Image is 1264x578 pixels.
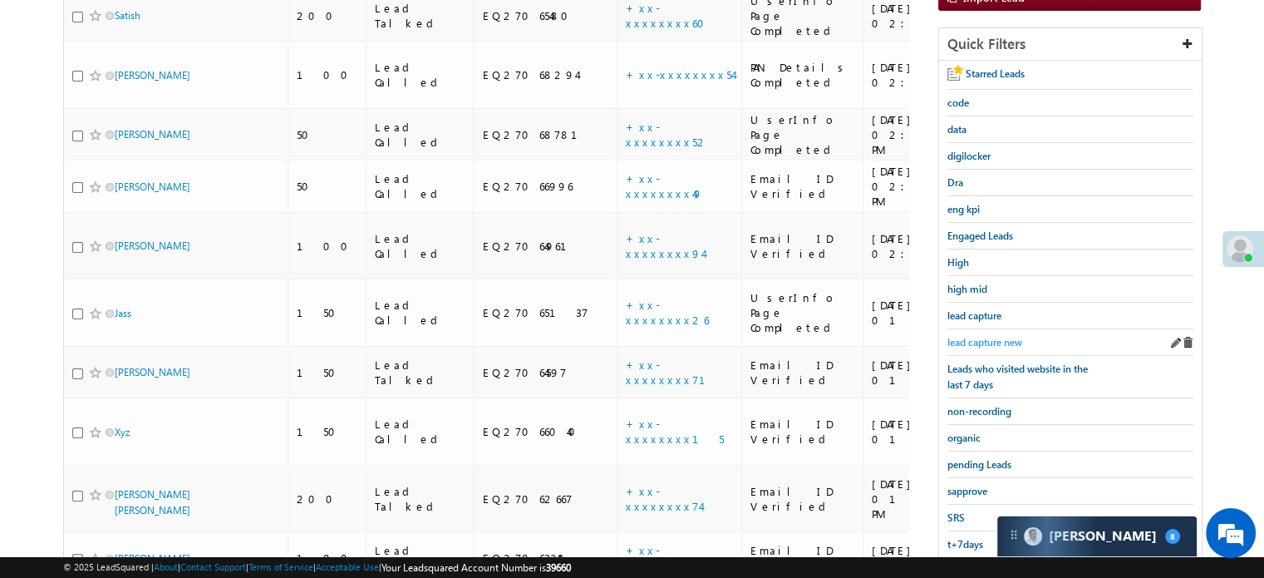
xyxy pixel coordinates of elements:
span: 8 [1165,529,1180,544]
span: sapprove [947,485,987,497]
div: EQ27064597 [482,365,609,380]
span: Dra [947,176,963,189]
span: © 2025 LeadSquared | | | | | [63,560,571,576]
div: [DATE] 02:05 PM [872,231,977,261]
div: [DATE] 02:11 PM [872,164,977,209]
div: [DATE] 02:13 PM [872,60,977,90]
a: Contact Support [180,561,246,572]
a: +xx-xxxxxxxx52 [626,120,709,149]
a: Jass [115,307,131,319]
a: About [154,561,178,572]
div: EQ27066040 [482,424,609,439]
a: +xx-xxxxxxxx49 [626,171,703,200]
div: Lead Called [375,231,466,261]
div: Lead Called [375,298,466,328]
span: non-recording [947,405,1011,417]
div: EQ27062667 [482,492,609,506]
span: code [947,96,969,109]
div: 200 [297,492,358,506]
div: Chat with us now [86,87,279,109]
div: UserInfo Page Completed [750,290,855,335]
div: 50 [297,179,358,194]
div: Lead Called [375,171,466,201]
div: 150 [297,424,358,439]
div: 100 [297,67,358,82]
div: EQ27066996 [482,179,609,194]
div: [DATE] 01:58 PM [872,358,977,388]
div: Lead Talked [375,358,466,388]
div: Email ID Verified [750,543,855,573]
span: Starred Leads [966,67,1025,80]
em: Start Chat [226,452,302,475]
div: EQ27068781 [482,127,609,142]
div: EQ27065137 [482,305,609,320]
div: EQ27068294 [482,67,609,82]
div: Lead Called [375,417,466,447]
a: [PERSON_NAME] [115,552,190,565]
div: Minimize live chat window [273,8,312,48]
div: EQ27063344 [482,551,609,566]
div: Lead Talked [375,484,466,514]
span: high mid [947,283,987,295]
div: Email ID Verified [750,171,855,201]
a: Xyz [115,426,130,438]
img: d_60004797649_company_0_60004797649 [28,87,70,109]
div: Lead Talked [375,543,466,573]
a: [PERSON_NAME] [115,180,190,193]
div: PAN Details Completed [750,60,855,90]
a: +xx-xxxxxxxx71 [626,358,725,387]
span: Your Leadsquared Account Number is [381,561,571,574]
div: [DATE] 01:41 PM [872,477,977,521]
a: Acceptable Use [316,561,379,572]
div: 100 [297,239,358,254]
div: Lead Called [375,120,466,150]
span: organic [947,432,981,444]
div: [DATE] 01:59 PM [872,298,977,328]
a: +xx-xxxxxxxx94 [626,231,703,260]
span: 39660 [546,561,571,574]
div: 150 [297,365,358,380]
a: +xx-xxxxxxxx74 [626,484,701,513]
div: carter-dragCarter[PERSON_NAME]8 [996,516,1198,557]
div: EQ27065480 [482,8,609,23]
div: EQ27064961 [482,239,609,254]
div: Email ID Verified [750,358,855,388]
div: [DATE] 12:55 PM [872,543,977,573]
div: [DATE] 01:56 PM [872,417,977,447]
span: Leads who visited website in the last 7 days [947,363,1088,391]
div: 150 [297,305,358,320]
a: +xx-xxxxxxxx26 [626,298,709,327]
a: [PERSON_NAME] [115,240,190,252]
span: Engaged Leads [947,230,1013,242]
div: Lead Talked [375,1,466,31]
span: High [947,256,969,269]
div: UserInfo Page Completed [750,112,855,157]
span: eng kpi [947,203,980,215]
div: Email ID Verified [750,231,855,261]
div: Email ID Verified [750,484,855,514]
a: +xx-xxxxxxxx51 [626,543,724,572]
div: 100 [297,551,358,566]
a: +xx-xxxxxxxx54 [626,67,733,82]
a: [PERSON_NAME] [PERSON_NAME] [115,488,190,516]
span: SRS [947,511,965,524]
a: [PERSON_NAME] [115,128,190,141]
div: Email ID Verified [750,417,855,447]
span: digilocker [947,150,991,162]
a: [PERSON_NAME] [115,69,190,82]
a: [PERSON_NAME] [115,366,190,378]
span: data [947,123,966,136]
a: +xx-xxxxxxxx15 [626,417,724,446]
div: [DATE] 02:11 PM [872,112,977,157]
div: 50 [297,127,358,142]
div: Quick Filters [939,28,1202,61]
span: t+7days [947,538,983,551]
div: 200 [297,8,358,23]
div: Lead Called [375,60,466,90]
span: lead capture [947,309,1001,322]
span: pending Leads [947,458,1011,471]
a: Satish [115,9,140,22]
textarea: Type your message and hit 'Enter' [22,154,303,438]
a: Terms of Service [248,561,313,572]
a: +xx-xxxxxxxx60 [626,1,715,30]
